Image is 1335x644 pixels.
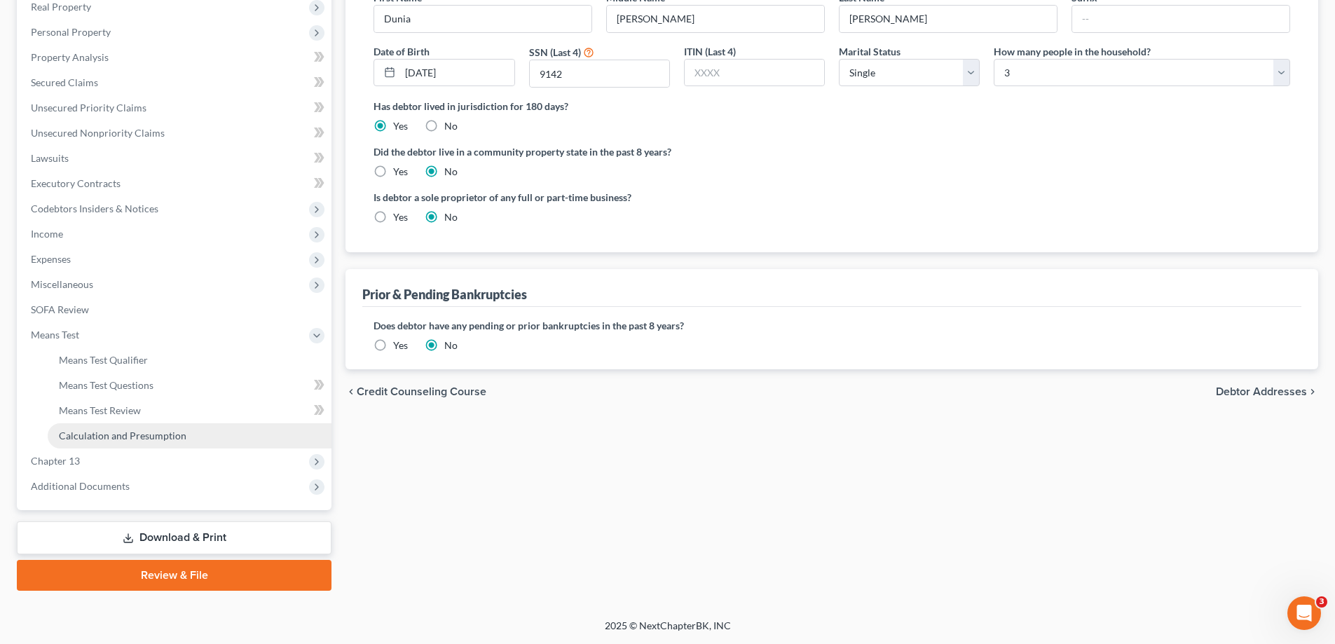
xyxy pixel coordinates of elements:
[31,152,69,164] span: Lawsuits
[393,210,408,224] label: Yes
[529,45,581,60] label: SSN (Last 4)
[59,430,186,441] span: Calculation and Presumption
[31,76,98,88] span: Secured Claims
[48,348,331,373] a: Means Test Qualifier
[31,480,130,492] span: Additional Documents
[20,146,331,171] a: Lawsuits
[444,338,458,352] label: No
[444,165,458,179] label: No
[374,6,591,32] input: --
[400,60,514,86] input: MM/DD/YYYY
[31,303,89,315] span: SOFA Review
[31,127,165,139] span: Unsecured Nonpriority Claims
[59,404,141,416] span: Means Test Review
[374,44,430,59] label: Date of Birth
[839,44,901,59] label: Marital Status
[17,521,331,554] a: Download & Print
[685,60,824,86] input: XXXX
[17,560,331,591] a: Review & File
[1072,6,1289,32] input: --
[357,386,486,397] span: Credit Counseling Course
[59,354,148,366] span: Means Test Qualifier
[20,171,331,196] a: Executory Contracts
[374,99,1290,114] label: Has debtor lived in jurisdiction for 180 days?
[345,386,486,397] button: chevron_left Credit Counseling Course
[48,373,331,398] a: Means Test Questions
[530,60,669,87] input: XXXX
[1287,596,1321,630] iframe: Intercom live chat
[20,121,331,146] a: Unsecured Nonpriority Claims
[268,619,1067,644] div: 2025 © NextChapterBK, INC
[1216,386,1307,397] span: Debtor Addresses
[31,51,109,63] span: Property Analysis
[31,203,158,214] span: Codebtors Insiders & Notices
[393,119,408,133] label: Yes
[1316,596,1327,608] span: 3
[393,165,408,179] label: Yes
[31,329,79,341] span: Means Test
[20,95,331,121] a: Unsecured Priority Claims
[444,119,458,133] label: No
[362,286,527,303] div: Prior & Pending Bankruptcies
[31,26,111,38] span: Personal Property
[345,386,357,397] i: chevron_left
[393,338,408,352] label: Yes
[374,144,1290,159] label: Did the debtor live in a community property state in the past 8 years?
[31,455,80,467] span: Chapter 13
[374,318,1290,333] label: Does debtor have any pending or prior bankruptcies in the past 8 years?
[31,253,71,265] span: Expenses
[994,44,1151,59] label: How many people in the household?
[31,1,91,13] span: Real Property
[607,6,824,32] input: M.I
[59,379,153,391] span: Means Test Questions
[31,228,63,240] span: Income
[1216,386,1318,397] button: Debtor Addresses chevron_right
[840,6,1057,32] input: --
[374,190,825,205] label: Is debtor a sole proprietor of any full or part-time business?
[20,70,331,95] a: Secured Claims
[31,177,121,189] span: Executory Contracts
[31,102,146,114] span: Unsecured Priority Claims
[48,398,331,423] a: Means Test Review
[444,210,458,224] label: No
[31,278,93,290] span: Miscellaneous
[20,297,331,322] a: SOFA Review
[1307,386,1318,397] i: chevron_right
[20,45,331,70] a: Property Analysis
[684,44,736,59] label: ITIN (Last 4)
[48,423,331,448] a: Calculation and Presumption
